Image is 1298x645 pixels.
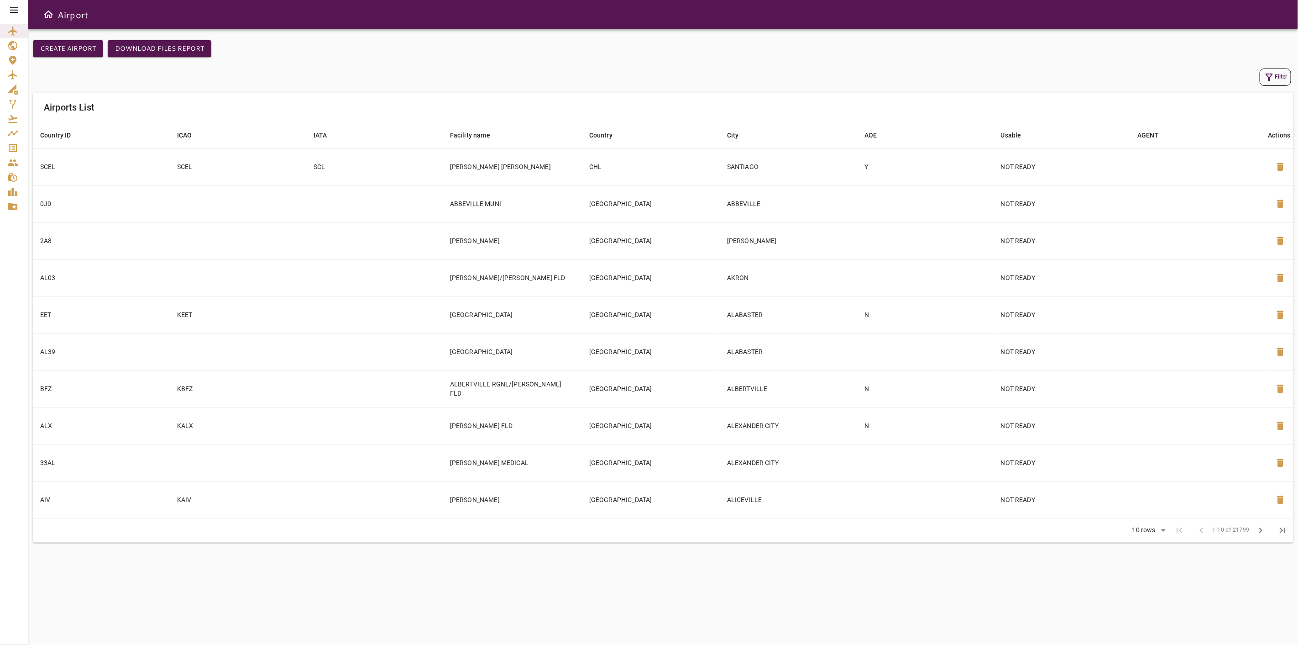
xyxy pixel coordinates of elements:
[582,185,720,222] td: [GEOGRAPHIC_DATA]
[582,333,720,370] td: [GEOGRAPHIC_DATA]
[727,130,739,141] div: City
[720,185,857,222] td: ABBEVILLE
[33,481,170,518] td: AIV
[443,333,582,370] td: [GEOGRAPHIC_DATA]
[177,130,204,141] span: ICAO
[33,407,170,444] td: ALX
[33,370,170,407] td: BFZ
[720,259,857,296] td: AKRON
[1001,130,1021,141] div: Usable
[720,333,857,370] td: ALABASTER
[1269,378,1291,400] button: Delete Airport
[1213,526,1250,535] span: 1-10 of 21799
[314,130,327,141] div: IATA
[177,130,192,141] div: ICAO
[857,148,994,185] td: Y
[443,444,582,481] td: [PERSON_NAME] MEDICAL
[727,130,751,141] span: City
[1001,130,1033,141] span: Usable
[1275,161,1286,172] span: delete
[1275,494,1286,505] span: delete
[33,222,170,259] td: 2A8
[582,296,720,333] td: [GEOGRAPHIC_DATA]
[1275,235,1286,246] span: delete
[1255,525,1266,536] span: chevron_right
[443,259,582,296] td: [PERSON_NAME]/[PERSON_NAME] FLD
[1269,489,1291,511] button: Delete Airport
[1169,519,1191,541] span: First Page
[450,130,502,141] span: Facility name
[1269,267,1291,289] button: Delete Airport
[40,130,83,141] span: Country ID
[1275,198,1286,209] span: delete
[720,148,857,185] td: SANTIAGO
[170,148,306,185] td: SCEL
[720,296,857,333] td: ALABASTER
[857,296,994,333] td: N
[443,185,582,222] td: ABBEVILLE MUNI
[1260,69,1291,86] button: Filter
[1001,273,1123,282] p: NOT READY
[1137,130,1159,141] div: AGENT
[108,40,211,57] button: Download Files Report
[1275,309,1286,320] span: delete
[40,130,71,141] div: Country ID
[1269,415,1291,437] button: Delete Airport
[582,259,720,296] td: [GEOGRAPHIC_DATA]
[1001,384,1123,393] p: NOT READY
[1137,130,1171,141] span: AGENT
[443,481,582,518] td: [PERSON_NAME]
[33,333,170,370] td: AL39
[720,222,857,259] td: [PERSON_NAME]
[857,407,994,444] td: N
[170,296,306,333] td: KEET
[33,40,103,57] button: Create airport
[1001,421,1123,430] p: NOT READY
[1275,272,1286,283] span: delete
[1269,193,1291,215] button: Delete Airport
[1001,199,1123,208] p: NOT READY
[1275,457,1286,468] span: delete
[314,130,339,141] span: IATA
[1191,519,1213,541] span: Previous Page
[33,259,170,296] td: AL03
[1126,523,1169,537] div: 10 rows
[443,296,582,333] td: [GEOGRAPHIC_DATA]
[1272,519,1293,541] span: Last Page
[1275,346,1286,357] span: delete
[1001,236,1123,245] p: NOT READY
[39,5,58,24] button: Open drawer
[170,370,306,407] td: KBFZ
[720,407,857,444] td: ALEXANDER CITY
[589,130,612,141] div: Country
[582,481,720,518] td: [GEOGRAPHIC_DATA]
[1269,304,1291,326] button: Delete Airport
[33,185,170,222] td: 0J0
[170,407,306,444] td: KALX
[1277,525,1288,536] span: last_page
[582,370,720,407] td: [GEOGRAPHIC_DATA]
[33,296,170,333] td: EET
[1269,452,1291,474] button: Delete Airport
[582,444,720,481] td: [GEOGRAPHIC_DATA]
[589,130,624,141] span: Country
[857,370,994,407] td: N
[1275,383,1286,394] span: delete
[582,148,720,185] td: CHL
[1001,495,1123,504] p: NOT READY
[1001,458,1123,467] p: NOT READY
[1250,519,1272,541] span: Next Page
[1275,420,1286,431] span: delete
[58,7,89,22] h6: Airport
[44,100,94,115] h6: Airports List
[720,481,857,518] td: ALICEVILLE
[864,130,889,141] span: AOE
[443,148,582,185] td: [PERSON_NAME] [PERSON_NAME]
[720,370,857,407] td: ALBERTVILLE
[1001,310,1123,319] p: NOT READY
[443,407,582,444] td: [PERSON_NAME] FLD
[1269,341,1291,363] button: Delete Airport
[864,130,877,141] div: AOE
[1001,347,1123,356] p: NOT READY
[443,370,582,407] td: ALBERTVILLE RGNL/[PERSON_NAME] FLD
